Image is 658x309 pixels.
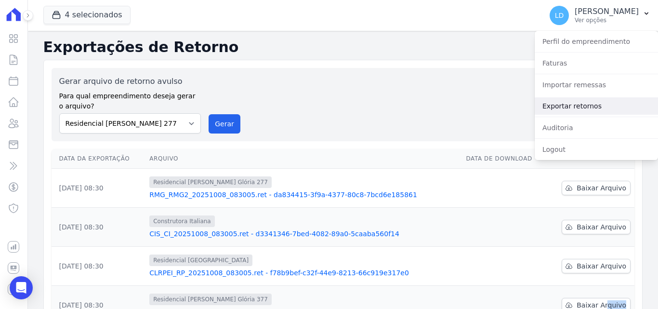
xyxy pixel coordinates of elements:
[577,222,626,232] span: Baixar Arquivo
[462,149,547,169] th: Data de Download
[145,149,462,169] th: Arquivo
[52,247,146,286] td: [DATE] 08:30
[52,149,146,169] th: Data da Exportação
[59,87,201,111] label: Para qual empreendimento deseja gerar o arquivo?
[535,141,658,158] a: Logout
[577,183,626,193] span: Baixar Arquivo
[577,261,626,271] span: Baixar Arquivo
[149,294,272,305] span: Residencial [PERSON_NAME] Glória 377
[562,181,631,195] a: Baixar Arquivo
[149,229,458,239] a: CIS_CI_20251008_083005.ret - d3341346-7bed-4082-89a0-5caaba560f14
[535,54,658,72] a: Faturas
[562,259,631,273] a: Baixar Arquivo
[149,176,272,188] span: Residencial [PERSON_NAME] Glória 277
[535,76,658,94] a: Importar remessas
[209,114,240,134] button: Gerar
[542,2,658,29] button: LD [PERSON_NAME] Ver opções
[535,33,658,50] a: Perfil do empreendimento
[149,268,458,278] a: CLRPEI_RP_20251008_083005.ret - f78b9bef-c32f-44e9-8213-66c919e317e0
[149,190,458,200] a: RMG_RMG2_20251008_083005.ret - da834415-3f9a-4377-80c8-7bcd6e185861
[535,97,658,115] a: Exportar retornos
[535,119,658,136] a: Auditoria
[575,16,639,24] p: Ver opções
[575,7,639,16] p: [PERSON_NAME]
[555,12,564,19] span: LD
[43,39,643,56] h2: Exportações de Retorno
[59,76,201,87] label: Gerar arquivo de retorno avulso
[52,169,146,208] td: [DATE] 08:30
[149,255,252,266] span: Residencial [GEOGRAPHIC_DATA]
[52,208,146,247] td: [DATE] 08:30
[149,215,215,227] span: Construtora Italiana
[562,220,631,234] a: Baixar Arquivo
[10,276,33,299] div: Open Intercom Messenger
[43,6,131,24] button: 4 selecionados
